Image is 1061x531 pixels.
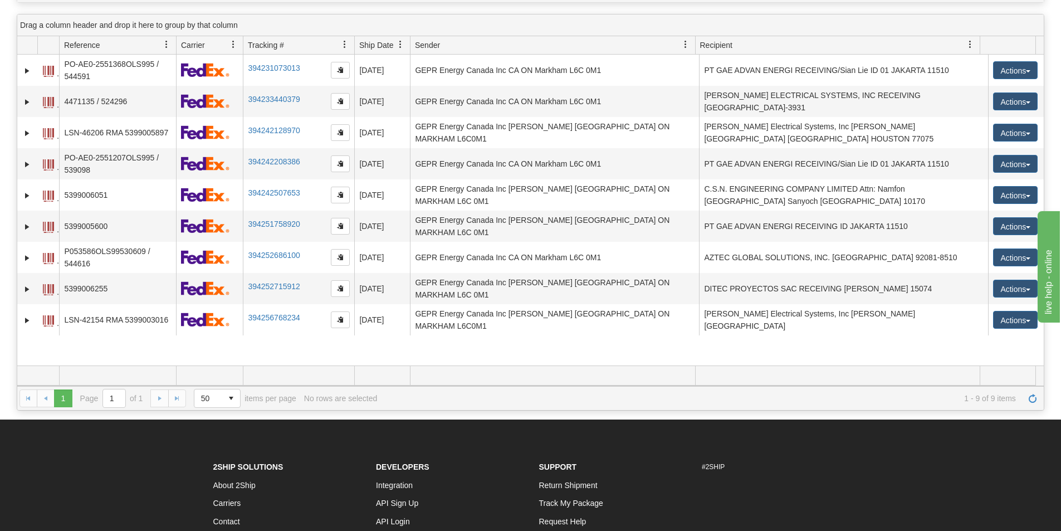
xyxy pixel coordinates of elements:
th: Press ctrl + space to group [695,36,980,55]
td: GEPR Energy Canada Inc [PERSON_NAME] [GEOGRAPHIC_DATA] ON MARKHAM L6C 0M1 [410,211,699,242]
td: [DATE] [354,304,410,335]
img: 2 - FedEx [181,281,229,295]
a: 394256768234 [248,313,300,322]
button: Copy to clipboard [331,187,350,203]
strong: Developers [376,462,429,471]
img: 2 - FedEx [181,157,229,170]
button: Actions [993,61,1038,79]
a: Carrier filter column settings [224,35,243,54]
td: [DATE] [354,148,410,179]
a: Carriers [213,499,241,508]
td: LSN-46206 RMA 5399005897 [59,117,176,148]
td: 4471135 / 524296 [59,86,176,117]
th: Press ctrl + space to group [354,36,410,55]
td: [DATE] [354,86,410,117]
td: C.S.N. ENGINEERING COMPANY LIMITED Attn: Namfon [GEOGRAPHIC_DATA] Sanyoch [GEOGRAPHIC_DATA] 10170 [699,179,988,211]
td: [PERSON_NAME] ELECTRICAL SYSTEMS, INC RECEIVING [GEOGRAPHIC_DATA]-3931 [699,86,988,117]
span: Page sizes drop down [194,389,241,408]
a: Reference filter column settings [157,35,176,54]
span: Recipient [700,40,732,51]
td: [DATE] [354,211,410,242]
td: [DATE] [354,273,410,304]
span: select [222,389,240,407]
a: Label [43,92,54,110]
button: Actions [993,92,1038,110]
a: Integration [376,481,413,490]
td: PT GAE ADVAN ENERGI RECEIVING/Sian Lie ID 01 JAKARTA 11510 [699,55,988,86]
button: Actions [993,217,1038,235]
img: 2 - FedEx [181,250,229,264]
div: live help - online [8,7,103,20]
td: GEPR Energy Canada Inc [PERSON_NAME] [GEOGRAPHIC_DATA] ON MARKHAM L6C0M1 [410,117,699,148]
td: GEPR Energy Canada Inc [PERSON_NAME] [GEOGRAPHIC_DATA] ON MARKHAM L6C 0M1 [410,273,699,304]
a: Expand [22,128,33,139]
iframe: chat widget [1035,208,1060,322]
td: GEPR Energy Canada Inc [PERSON_NAME] [GEOGRAPHIC_DATA] ON MARKHAM L6C0M1 [410,304,699,335]
td: 5399005600 [59,211,176,242]
td: PT GAE ADVAN ENERGI RECEIVING ID JAKARTA 11510 [699,211,988,242]
td: LSN-42154 RMA 5399003016 [59,304,176,335]
span: Page of 1 [80,389,143,408]
a: Expand [22,190,33,201]
button: Copy to clipboard [331,280,350,297]
button: Actions [993,311,1038,329]
a: 394242128970 [248,126,300,135]
a: Expand [22,65,33,76]
span: Tracking # [248,40,284,51]
td: GEPR Energy Canada Inc CA ON Markham L6C 0M1 [410,86,699,117]
a: Expand [22,159,33,170]
a: Label [43,154,54,172]
span: Sender [415,40,440,51]
a: Label [43,310,54,328]
a: 394233440379 [248,95,300,104]
td: DITEC PROYECTOS SAC RECEIVING [PERSON_NAME] 15074 [699,273,988,304]
button: Actions [993,155,1038,173]
a: Request Help [539,517,586,526]
a: API Login [376,517,410,526]
td: P053586OLS99530609 / 544616 [59,242,176,273]
a: Tracking # filter column settings [335,35,354,54]
span: Reference [64,40,100,51]
td: [PERSON_NAME] Electrical Systems, Inc [PERSON_NAME][GEOGRAPHIC_DATA] [699,304,988,335]
th: Press ctrl + space to group [37,36,59,55]
td: PO-AE0-2551368OLS995 / 544591 [59,55,176,86]
strong: 2Ship Solutions [213,462,283,471]
td: PO-AE0-2551207OLS995 / 539098 [59,148,176,179]
button: Actions [993,124,1038,142]
th: Press ctrl + space to group [176,36,243,55]
button: Actions [993,249,1038,266]
td: GEPR Energy Canada Inc CA ON Markham L6C 0M1 [410,55,699,86]
a: Contact [213,517,240,526]
a: API Sign Up [376,499,418,508]
button: Copy to clipboard [331,249,350,266]
a: About 2Ship [213,481,256,490]
a: Label [43,123,54,141]
td: 5399006051 [59,179,176,211]
a: Expand [22,315,33,326]
a: Expand [22,284,33,295]
td: GEPR Energy Canada Inc CA ON Markham L6C 0M1 [410,148,699,179]
td: GEPR Energy Canada Inc [PERSON_NAME] [GEOGRAPHIC_DATA] ON MARKHAM L6C 0M1 [410,179,699,211]
img: 2 - FedEx [181,188,229,202]
td: [PERSON_NAME] Electrical Systems, Inc [PERSON_NAME] [GEOGRAPHIC_DATA] [GEOGRAPHIC_DATA] HOUSTON 7... [699,117,988,148]
a: Ship Date filter column settings [391,35,410,54]
span: items per page [194,389,296,408]
h6: #2SHIP [702,464,848,471]
a: 394242208386 [248,157,300,166]
button: Copy to clipboard [331,62,350,79]
a: 394231073013 [248,64,300,72]
span: 1 - 9 of 9 items [385,394,1016,403]
a: Expand [22,252,33,264]
td: [DATE] [354,179,410,211]
th: Press ctrl + space to group [410,36,695,55]
th: Press ctrl + space to group [59,36,176,55]
td: 5399006255 [59,273,176,304]
td: [DATE] [354,117,410,148]
a: Return Shipment [539,481,598,490]
td: [DATE] [354,242,410,273]
img: 2 - FedEx [181,219,229,233]
span: Carrier [181,40,205,51]
th: Press ctrl + space to group [243,36,354,55]
img: 2 - FedEx [181,313,229,327]
img: 2 - FedEx [181,94,229,108]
